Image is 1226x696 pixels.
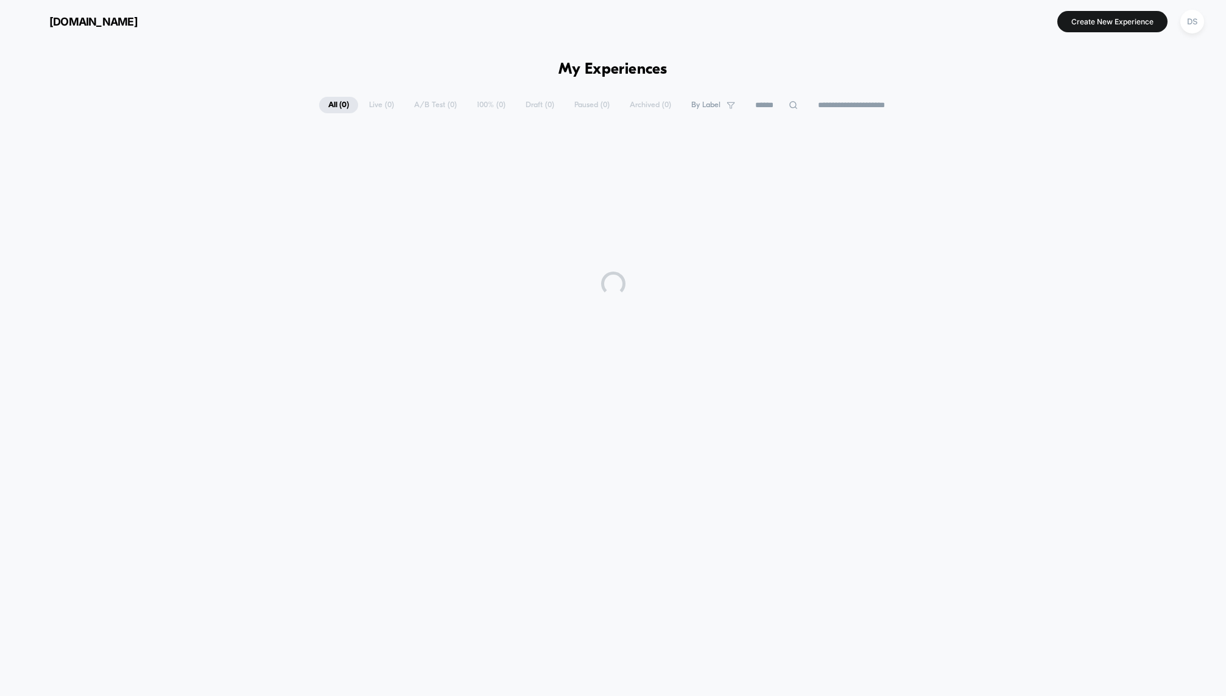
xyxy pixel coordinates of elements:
span: [DOMAIN_NAME] [49,15,138,28]
span: By Label [691,100,720,110]
span: All ( 0 ) [319,97,358,113]
div: DS [1180,10,1204,33]
h1: My Experiences [558,61,668,79]
button: DS [1177,9,1208,34]
button: Create New Experience [1057,11,1168,32]
button: [DOMAIN_NAME] [18,12,141,31]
